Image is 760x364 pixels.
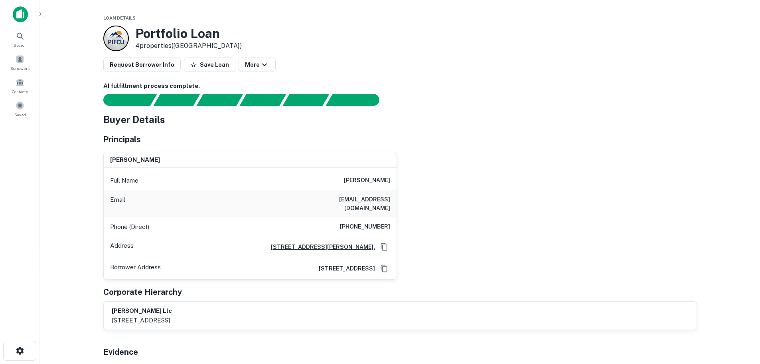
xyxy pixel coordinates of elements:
span: Contacts [12,88,28,95]
div: Documents found, AI parsing details... [196,94,243,106]
p: Full Name [110,176,138,185]
h6: [PERSON_NAME] [344,176,390,185]
p: Email [110,195,125,213]
button: Save Loan [184,58,235,72]
h5: Evidence [103,346,138,358]
button: Request Borrower Info [103,58,181,72]
h6: AI fulfillment process complete. [103,82,697,91]
a: Search [2,28,38,50]
button: Copy Address [378,263,390,274]
div: Sending borrower request to AI... [94,94,154,106]
img: capitalize-icon.png [13,6,28,22]
h6: [EMAIL_ADDRESS][DOMAIN_NAME] [294,195,390,213]
p: Address [110,241,134,253]
h5: Principals [103,133,141,145]
h3: Portfolio Loan [135,26,242,41]
div: Principals found, AI now looking for contact information... [239,94,286,106]
a: Saved [2,98,38,119]
p: Borrower Address [110,263,161,274]
h5: Corporate Hierarchy [103,286,182,298]
a: [STREET_ADDRESS][PERSON_NAME], [265,243,375,251]
span: Search [14,42,27,48]
a: Borrowers [2,52,38,73]
button: More [239,58,276,72]
h6: [PERSON_NAME] llc [112,306,172,316]
div: AI fulfillment process complete. [326,94,389,106]
a: Contacts [2,75,38,96]
span: Borrowers [10,65,30,72]
button: Copy Address [378,241,390,253]
h6: [PERSON_NAME] [110,155,160,165]
p: 4 properties ([GEOGRAPHIC_DATA]) [135,41,242,51]
h6: [PHONE_NUMBER] [340,222,390,232]
span: Loan Details [103,16,136,20]
a: [STREET_ADDRESS] [312,264,375,273]
div: Your request is received and processing... [153,94,200,106]
span: Saved [14,111,26,118]
p: [STREET_ADDRESS] [112,316,172,325]
p: Phone (Direct) [110,222,149,232]
div: Principals found, still searching for contact information. This may take time... [282,94,329,106]
iframe: Chat Widget [720,300,760,338]
h4: Buyer Details [103,112,165,127]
